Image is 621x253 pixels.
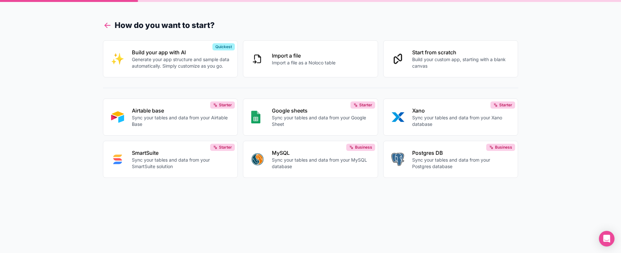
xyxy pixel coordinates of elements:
[103,141,238,178] button: SMART_SUITESmartSuiteSync your tables and data from your SmartSuite solutionStarter
[272,107,370,114] p: Google sheets
[383,40,518,77] button: Start from scratchBuild your custom app, starting with a blank canvas
[103,40,238,77] button: INTERNAL_WITH_AIBuild your app with AIGenerate your app structure and sample data automatically. ...
[132,48,230,56] p: Build your app with AI
[132,107,230,114] p: Airtable base
[111,153,124,166] img: SMART_SUITE
[412,107,510,114] p: Xano
[243,40,378,77] button: Import a fileImport a file as a Noloco table
[132,114,230,127] p: Sync your tables and data from your Airtable Base
[272,114,370,127] p: Sync your tables and data from your Google Sheet
[272,60,336,66] p: Import a file as a Noloco table
[499,102,512,108] span: Starter
[391,153,404,166] img: POSTGRES
[272,149,370,157] p: MySQL
[391,111,404,124] img: XANO
[412,114,510,127] p: Sync your tables and data from your Xano database
[219,102,232,108] span: Starter
[111,111,124,124] img: AIRTABLE
[243,99,378,136] button: GOOGLE_SHEETSGoogle sheetsSync your tables and data from your Google SheetStarter
[412,149,510,157] p: Postgres DB
[383,141,518,178] button: POSTGRESPostgres DBSync your tables and data from your Postgres databaseBusiness
[412,157,510,170] p: Sync your tables and data from your Postgres database
[412,48,510,56] p: Start from scratch
[103,20,518,31] h1: How do you want to start?
[243,141,378,178] button: MYSQLMySQLSync your tables and data from your MySQL databaseBusiness
[355,145,372,150] span: Business
[272,52,336,60] p: Import a file
[251,111,260,124] img: GOOGLE_SHEETS
[219,145,232,150] span: Starter
[383,99,518,136] button: XANOXanoSync your tables and data from your Xano databaseStarter
[412,56,510,69] p: Build your custom app, starting with a blank canvas
[132,157,230,170] p: Sync your tables and data from your SmartSuite solution
[359,102,372,108] span: Starter
[495,145,512,150] span: Business
[132,149,230,157] p: SmartSuite
[103,99,238,136] button: AIRTABLEAirtable baseSync your tables and data from your Airtable BaseStarter
[599,231,615,246] div: Open Intercom Messenger
[251,153,264,166] img: MYSQL
[272,157,370,170] p: Sync your tables and data from your MySQL database
[212,43,235,50] div: Quickest
[132,56,230,69] p: Generate your app structure and sample data automatically. Simply customize as you go.
[111,52,124,65] img: INTERNAL_WITH_AI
